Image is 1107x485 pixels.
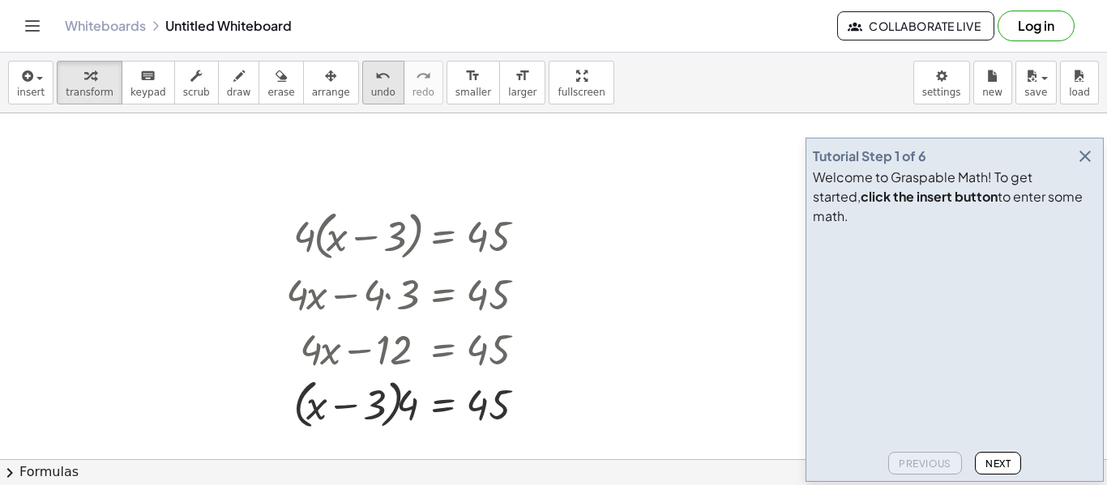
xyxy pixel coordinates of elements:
[455,87,491,98] span: smaller
[998,11,1075,41] button: Log in
[130,87,166,98] span: keypad
[851,19,981,33] span: Collaborate Live
[447,61,500,104] button: format_sizesmaller
[837,11,994,40] button: Collaborate Live
[412,87,434,98] span: redo
[312,87,350,98] span: arrange
[174,61,219,104] button: scrub
[1015,61,1057,104] button: save
[913,61,970,104] button: settings
[183,87,210,98] span: scrub
[17,87,45,98] span: insert
[973,61,1012,104] button: new
[975,452,1021,474] button: Next
[371,87,395,98] span: undo
[558,87,605,98] span: fullscreen
[267,87,294,98] span: erase
[922,87,961,98] span: settings
[813,168,1096,226] div: Welcome to Graspable Math! To get started, to enter some math.
[549,61,613,104] button: fullscreen
[362,61,404,104] button: undoundo
[140,66,156,86] i: keyboard
[861,188,998,205] b: click the insert button
[465,66,481,86] i: format_size
[404,61,443,104] button: redoredo
[515,66,530,86] i: format_size
[65,18,146,34] a: Whiteboards
[259,61,303,104] button: erase
[416,66,431,86] i: redo
[982,87,1002,98] span: new
[375,66,391,86] i: undo
[508,87,536,98] span: larger
[218,61,260,104] button: draw
[303,61,359,104] button: arrange
[57,61,122,104] button: transform
[813,147,926,166] div: Tutorial Step 1 of 6
[1024,87,1047,98] span: save
[8,61,53,104] button: insert
[122,61,175,104] button: keyboardkeypad
[66,87,113,98] span: transform
[985,457,1011,470] span: Next
[1069,87,1090,98] span: load
[499,61,545,104] button: format_sizelarger
[1060,61,1099,104] button: load
[227,87,251,98] span: draw
[19,13,45,39] button: Toggle navigation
